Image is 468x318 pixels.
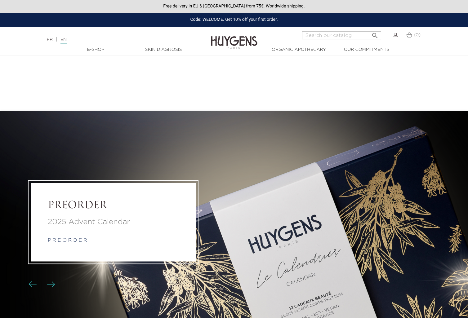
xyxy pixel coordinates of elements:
[336,46,398,53] a: Our commitments
[48,200,179,212] a: PREORDER
[44,36,190,43] div: |
[302,31,381,39] input: Search
[371,30,379,38] i: 
[369,29,381,38] button: 
[31,280,51,289] div: Carousel buttons
[268,46,330,53] a: Organic Apothecary
[414,33,421,37] span: (0)
[60,38,67,44] a: EN
[47,38,53,42] a: FR
[132,46,194,53] a: Skin Diagnosis
[65,46,127,53] a: E-Shop
[48,217,179,228] a: 2025 Advent Calendar
[48,238,87,243] a: p r e o r d e r
[211,26,257,50] img: Huygens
